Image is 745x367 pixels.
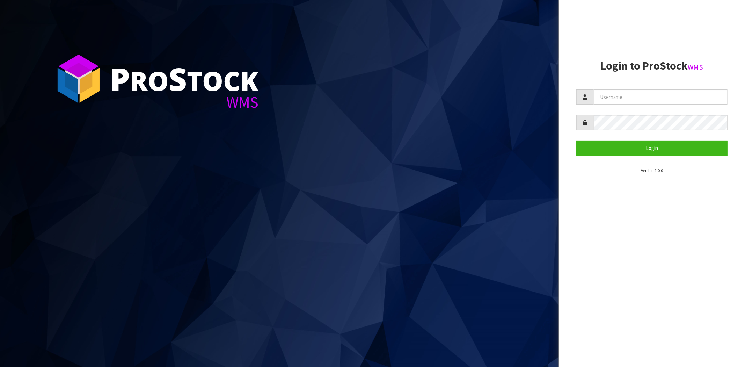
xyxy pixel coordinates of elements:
div: ro tock [110,63,258,94]
button: Login [576,141,728,156]
span: P [110,57,130,100]
small: WMS [688,63,703,72]
img: ProStock Cube [52,52,105,105]
input: Username [594,89,728,105]
small: Version 1.0.0 [641,168,663,173]
h2: Login to ProStock [576,60,728,72]
span: S [169,57,187,100]
div: WMS [110,94,258,110]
